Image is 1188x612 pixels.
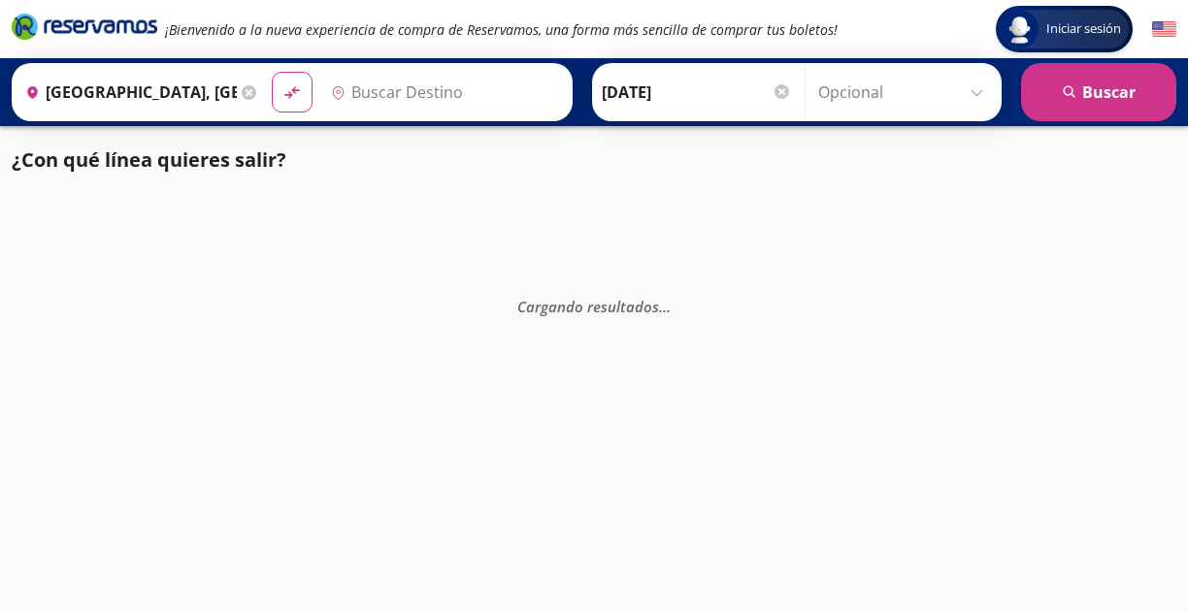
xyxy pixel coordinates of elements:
[659,296,663,315] span: .
[1039,19,1129,39] span: Iniciar sesión
[663,296,667,315] span: .
[1152,17,1176,42] button: English
[12,12,157,41] i: Brand Logo
[818,68,992,116] input: Opcional
[517,296,671,315] em: Cargando resultados
[17,68,237,116] input: Buscar Origen
[165,20,838,39] em: ¡Bienvenido a la nueva experiencia de compra de Reservamos, una forma más sencilla de comprar tus...
[12,145,286,175] p: ¿Con qué línea quieres salir?
[323,68,562,116] input: Buscar Destino
[667,296,671,315] span: .
[1021,63,1176,121] button: Buscar
[602,68,792,116] input: Elegir Fecha
[12,12,157,47] a: Brand Logo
